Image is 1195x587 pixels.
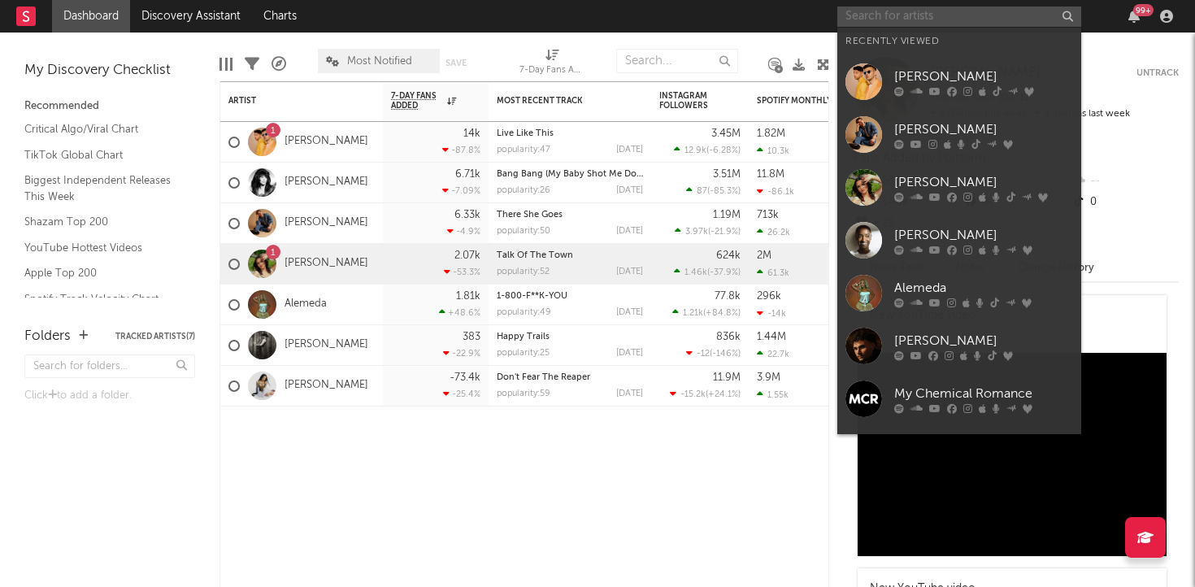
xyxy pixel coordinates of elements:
div: -4.9 % [447,226,480,237]
div: ( ) [670,389,741,399]
a: Live Like This [497,129,554,138]
a: There She Goes [497,211,563,220]
div: Live Like This [497,129,643,138]
span: +24.1 % [708,390,738,399]
div: popularity: 49 [497,308,551,317]
div: 1.55k [757,389,789,400]
div: [PERSON_NAME] [894,331,1073,350]
a: Bang Bang (My Baby Shot Me Down) [Live] - 2025 Remaster [497,170,747,179]
div: There She Goes [497,211,643,220]
div: -53.3 % [444,267,480,277]
div: 61.3k [757,267,789,278]
div: popularity: 52 [497,267,550,276]
a: [PERSON_NAME] [285,216,368,230]
div: [DATE] [616,227,643,236]
span: -37.9 % [710,268,738,277]
div: [DATE] [616,349,643,358]
a: [PERSON_NAME] [285,135,368,149]
div: Spotify Monthly Listeners [757,96,879,106]
div: [DATE] [616,146,643,154]
div: 1.19M [713,210,741,220]
div: popularity: 47 [497,146,550,154]
span: +84.8 % [706,309,738,318]
div: ( ) [674,145,741,155]
button: Untrack [1136,65,1179,81]
div: Alemeda [894,278,1073,298]
div: popularity: 26 [497,186,550,195]
span: -146 % [712,350,738,359]
button: 99+ [1128,10,1140,23]
div: 7-Day Fans Added (7-Day Fans Added) [519,41,584,88]
a: Talk Of The Town [497,251,573,260]
a: Alemeda [285,298,327,311]
a: Apple Top 200 [24,264,179,282]
input: Search for folders... [24,354,195,378]
a: [PERSON_NAME] [837,161,1081,214]
span: 3.97k [685,228,708,237]
div: [DATE] [616,267,643,276]
button: Save [445,59,467,67]
div: -22.9 % [443,348,480,359]
div: 1-800-F**K-YOU [497,292,643,301]
a: [PERSON_NAME] [285,338,368,352]
div: 296k [757,291,781,302]
div: [DATE] [616,308,643,317]
span: Most Notified [347,56,412,67]
div: ( ) [675,226,741,237]
a: Spotify Track Velocity Chart [24,290,179,308]
div: [PERSON_NAME] [894,120,1073,139]
a: Critical Algo/Viral Chart [24,120,179,138]
span: -85.3 % [710,187,738,196]
div: 1.44M [757,332,786,342]
a: [PERSON_NAME] [837,108,1081,161]
a: [PERSON_NAME] [285,176,368,189]
div: 6.33k [454,210,480,220]
a: YouTube Hottest Videos [24,239,179,257]
span: -15.2k [680,390,706,399]
a: Alemeda [837,267,1081,320]
a: Biggest Independent Releases This Week [24,172,179,205]
span: -12 [697,350,710,359]
input: Search for artists [837,7,1081,27]
div: -73.4k [450,372,480,383]
a: Don't Fear The Reaper [497,373,590,382]
div: Happy Trails [497,333,643,341]
div: 22.7k [757,349,789,359]
div: 10.3k [757,146,789,156]
div: Most Recent Track [497,96,619,106]
div: 14k [463,128,480,139]
span: 12.9k [684,146,706,155]
input: Search... [616,49,738,73]
span: 7-Day Fans Added [391,91,443,111]
div: ( ) [686,185,741,196]
div: 7-Day Fans Added (7-Day Fans Added) [519,61,584,80]
span: -21.9 % [710,228,738,237]
span: 1.21k [683,309,703,318]
div: 1.81k [456,291,480,302]
div: Click to add a folder. [24,386,195,406]
span: 87 [697,187,707,196]
a: Crash [PERSON_NAME] Freestyles [837,425,1081,490]
div: [PERSON_NAME] [894,67,1073,86]
div: 3.45M [711,128,741,139]
div: popularity: 25 [497,349,550,358]
div: 6.71k [455,169,480,180]
div: -14k [757,308,786,319]
div: Recently Viewed [845,32,1073,51]
a: Happy Trails [497,333,550,341]
div: 624k [716,250,741,261]
div: My Discovery Checklist [24,61,195,80]
div: [PERSON_NAME] [894,225,1073,245]
div: Folders [24,327,71,346]
div: [PERSON_NAME] [894,172,1073,192]
div: ( ) [686,348,741,359]
button: Tracked Artists(7) [115,333,195,341]
div: 713k [757,210,779,220]
div: popularity: 59 [497,389,550,398]
div: 836k [716,332,741,342]
div: Recommended [24,97,195,116]
div: -- [1071,171,1179,192]
div: 1.82M [757,128,785,139]
div: 3.51M [713,169,741,180]
div: -7.09 % [442,185,480,196]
